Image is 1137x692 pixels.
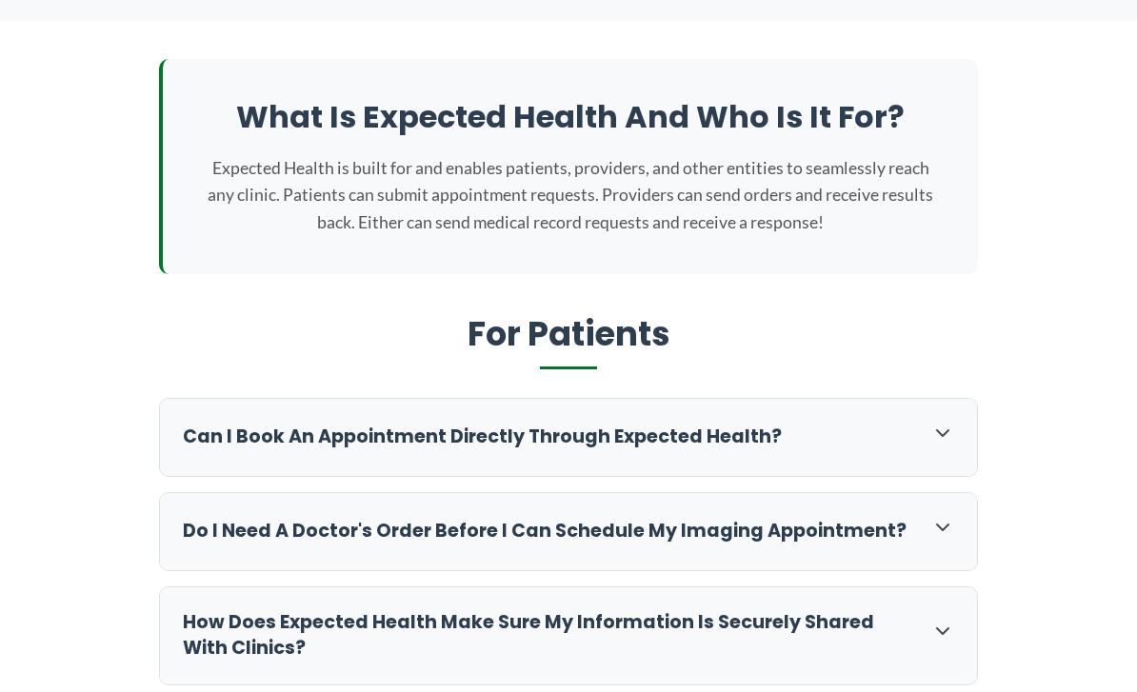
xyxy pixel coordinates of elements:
[160,399,977,476] div: Can I book an appointment directly through Expected Health?
[160,587,977,684] div: How does Expected Health make sure my information is securely shared with clinics?
[183,519,912,544] h3: Do I need a doctor's order before I can schedule my imaging appointment?
[183,425,912,450] h3: Can I book an appointment directly through Expected Health?
[160,493,977,570] div: Do I need a doctor's order before I can schedule my imaging appointment?
[201,97,940,137] h2: What is Expected Health and who is it for?
[159,312,978,370] h2: For Patients
[201,155,940,235] p: Expected Health is built for and enables patients, providers, and other entities to seamlessly re...
[183,610,912,662] h3: How does Expected Health make sure my information is securely shared with clinics?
